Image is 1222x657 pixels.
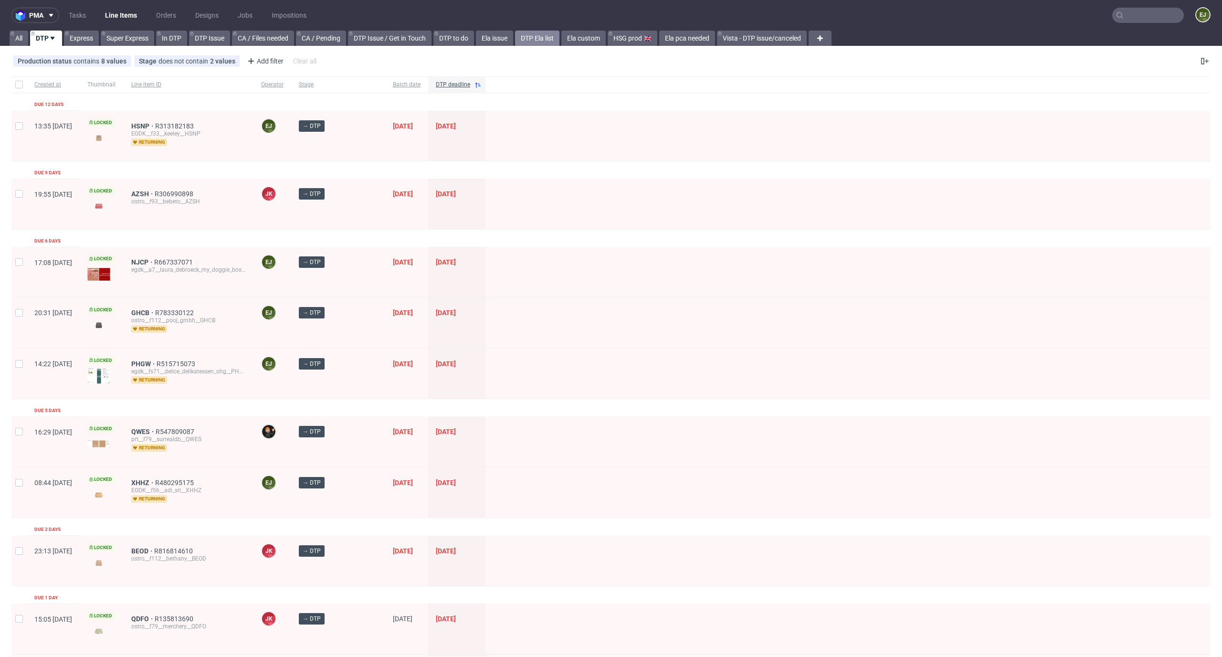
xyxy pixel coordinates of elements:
[436,309,456,317] span: [DATE]
[34,360,72,368] span: 14:22 [DATE]
[87,488,110,501] img: version_two_editor_design
[150,8,182,23] a: Orders
[131,495,167,503] span: returning
[157,360,197,368] a: R515715073
[717,31,807,46] a: Vista - DTP issue/canceled
[87,476,114,483] span: Locked
[131,266,246,274] div: egdk__a7__laura_debroeck_my_doggie_box_sarl__NJCP
[64,31,99,46] a: Express
[303,360,321,368] span: → DTP
[393,122,413,130] span: [DATE]
[87,612,114,620] span: Locked
[436,190,456,198] span: [DATE]
[131,190,155,198] span: AZSH
[131,325,167,333] span: returning
[155,615,195,623] a: R135813690
[303,427,321,436] span: → DTP
[393,428,413,435] span: [DATE]
[476,31,513,46] a: Ela issue
[131,444,167,452] span: returning
[18,57,74,65] span: Production status
[74,57,101,65] span: contains
[34,191,72,198] span: 19:55 [DATE]
[87,625,110,637] img: version_two_editor_design
[262,357,275,371] figcaption: EJ
[131,81,246,89] span: Line item ID
[131,360,157,368] a: PHGW
[34,594,58,602] div: Due 1 day
[348,31,432,46] a: DTP Issue / Get in Touch
[232,31,294,46] a: CA / Files needed
[436,547,456,555] span: [DATE]
[156,428,196,435] span: R547809087
[29,12,43,19] span: pma
[131,555,246,562] div: ostro__f112__bethany__BEOD
[87,255,114,263] span: Locked
[34,237,61,245] div: Due 6 days
[87,544,114,551] span: Locked
[303,478,321,487] span: → DTP
[87,368,110,384] img: version_two_editor_design.png
[87,200,110,212] img: version_two_editor_design.png
[436,615,456,623] span: [DATE]
[155,479,196,487] a: R480295175
[393,479,413,487] span: [DATE]
[87,187,114,195] span: Locked
[131,138,167,146] span: returning
[189,31,230,46] a: DTP Issue
[34,526,61,533] div: Due 2 days
[303,258,321,266] span: → DTP
[155,309,196,317] span: R783330122
[10,31,28,46] a: All
[190,8,224,23] a: Designs
[158,57,210,65] span: does not contain
[262,306,275,319] figcaption: EJ
[393,547,413,555] span: [DATE]
[131,122,155,130] a: HSNP
[131,309,155,317] a: GHCB
[156,31,187,46] a: In DTP
[34,122,72,130] span: 13:35 [DATE]
[393,258,413,266] span: [DATE]
[291,54,318,68] div: Clear all
[154,547,195,555] a: R816814610
[232,8,258,23] a: Jobs
[262,255,275,269] figcaption: EJ
[296,31,346,46] a: CA / Pending
[155,190,195,198] span: R306990898
[266,8,312,23] a: Impositions
[262,187,275,201] figcaption: JK
[34,101,63,108] div: Due 12 days
[16,10,29,21] img: logo
[608,31,657,46] a: HSG prod 🇬🇧
[393,360,413,368] span: [DATE]
[87,425,114,433] span: Locked
[303,615,321,623] span: → DTP
[131,615,155,623] a: QDFO
[34,81,72,89] span: Created at
[87,440,110,448] img: version_two_editor_design.png
[131,317,246,324] div: ostro__f112__pooj_gmbh__GHCB
[131,368,246,375] div: egdk__fs71__delice_delikatessen_ohg__PHGW
[11,8,59,23] button: pma
[87,556,110,569] img: version_two_editor_design
[393,615,412,623] span: [DATE]
[131,258,154,266] a: NJCP
[154,258,195,266] a: R667337071
[131,130,246,138] div: EGDK__f33__keeley__HSNP
[299,81,378,89] span: Stage
[87,357,114,364] span: Locked
[131,547,154,555] a: BEOD
[303,547,321,555] span: → DTP
[131,376,167,384] span: returning
[131,479,155,487] span: XHHZ
[393,81,421,89] span: Batch date
[262,119,275,133] figcaption: EJ
[1196,8,1210,21] figcaption: EJ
